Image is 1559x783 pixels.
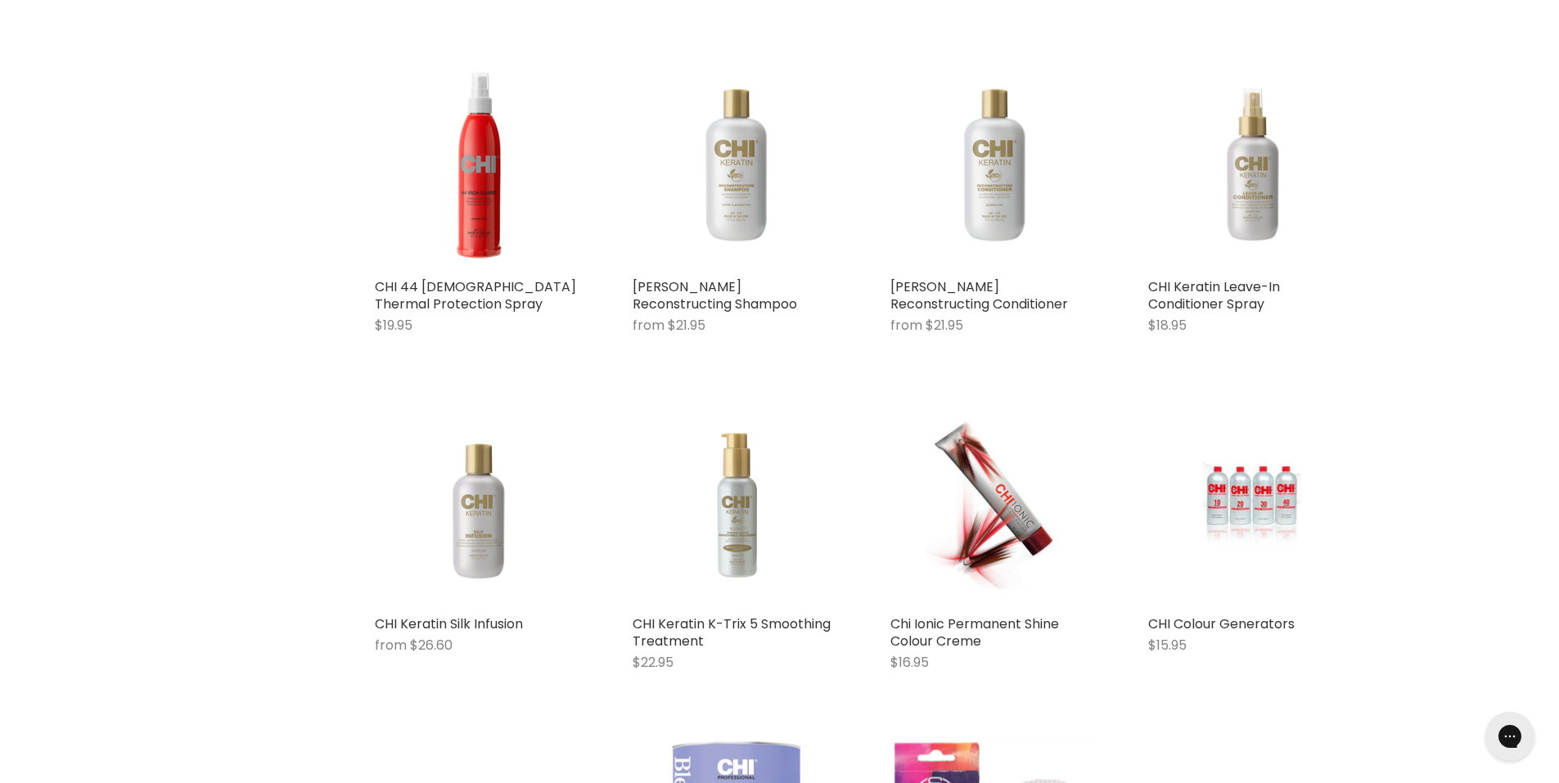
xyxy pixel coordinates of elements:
span: $19.95 [375,316,412,335]
img: Chi Colour Generators [1183,398,1321,607]
a: CHI 44 Iron Guard Thermal Protection Spray CHI 44 Iron Guard Thermal Protection Spray [375,61,583,270]
a: CHI Colour Generators [1148,614,1295,633]
img: CHI 44 Iron Guard Thermal Protection Spray [375,61,583,270]
a: CHI Keratin Reconstructing Shampoo CHI Keratin Reconstructing Shampoo [633,61,841,270]
span: $18.95 [1148,316,1187,335]
a: CHI Keratin Silk Infusion CHI Keratin Silk Infusion [375,398,583,607]
a: CHI Keratin K-Trix 5 Smoothing Treatment CHI Keratin K-Trix 5 Smoothing Treatment [633,398,841,607]
a: Chi Colour Generators [1148,398,1357,607]
a: CHI 44 [DEMOGRAPHIC_DATA] Thermal Protection Spray [375,277,576,313]
a: CHI Keratin Silk Infusion [375,614,523,633]
img: CHI Keratin K-Trix 5 Smoothing Treatment [633,398,841,607]
a: Chi Ionic Permanent Shine Colour Creme [890,614,1059,650]
span: $16.95 [890,653,929,672]
img: CHI Keratin Reconstructing Conditioner [890,61,1099,270]
a: Chi Ionic Permanent Shine Colour Creme Chi Ionic Permanent Shine Colour Creme [890,398,1099,607]
a: CHI Keratin K-Trix 5 Smoothing Treatment [633,614,831,650]
a: CHI Keratin Leave-In Conditioner Spray CHI Keratin Leave-In Conditioner Spray [1148,61,1357,270]
span: $21.95 [668,316,705,335]
iframe: Gorgias live chat messenger [1477,706,1543,767]
span: $15.95 [1148,636,1187,655]
img: CHI Keratin Silk Infusion [375,398,583,607]
a: CHI Keratin Reconstructing Conditioner CHI Keratin Reconstructing Conditioner [890,61,1099,270]
span: from [890,316,922,335]
img: CHI Keratin Leave-In Conditioner Spray [1148,61,1357,270]
span: $21.95 [926,316,963,335]
a: [PERSON_NAME] Reconstructing Shampoo [633,277,797,313]
span: $22.95 [633,653,674,672]
span: from [633,316,665,335]
img: CHI Keratin Reconstructing Shampoo [633,61,841,270]
span: $26.60 [410,636,453,655]
a: [PERSON_NAME] Reconstructing Conditioner [890,277,1068,313]
span: from [375,636,407,655]
a: CHI Keratin Leave-In Conditioner Spray [1148,277,1280,313]
img: Chi Ionic Permanent Shine Colour Creme [925,398,1064,607]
